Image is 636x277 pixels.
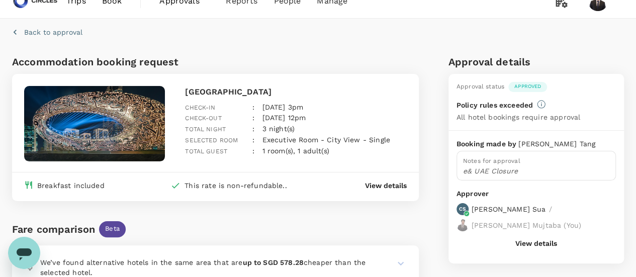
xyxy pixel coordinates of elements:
[12,54,213,70] h6: Accommodation booking request
[457,100,533,110] p: Policy rules exceeded
[185,126,226,133] span: Total night
[508,83,547,90] span: Approved
[8,237,40,269] iframe: Button to launch messaging window
[242,258,303,266] b: up to SGD 578.28
[457,82,504,92] div: Approval status
[244,105,254,124] div: :
[518,139,595,149] p: [PERSON_NAME] Tang
[185,180,287,193] div: This rate is non-refundable..
[12,221,95,237] div: Fare comparison
[463,157,520,164] span: Notes for approval
[262,102,304,112] p: [DATE] 3pm
[185,115,221,122] span: Check-out
[457,139,518,149] p: Booking made by
[24,86,165,161] img: hotel
[472,220,581,230] p: [PERSON_NAME] Mujtaba ( You )
[472,204,546,214] p: [PERSON_NAME] Sua
[244,127,254,146] div: :
[37,180,105,191] div: Breakfast included
[185,104,215,111] span: Check-in
[457,189,616,199] p: Approver
[244,116,254,135] div: :
[262,146,329,156] p: 1 room(s), 1 adult(s)
[262,135,390,145] p: Executive Room - City View - Single
[448,54,624,70] h6: Approval details
[262,124,295,134] p: 3 night(s)
[365,180,407,191] button: View details
[12,27,82,37] button: Back to approval
[244,138,254,157] div: :
[515,239,557,247] button: View details
[244,94,254,113] div: :
[262,113,306,123] p: [DATE] 12pm
[463,166,609,176] p: e& UAE Closure
[99,224,126,234] span: Beta
[457,219,469,231] img: avatar-688dc3ae75335.png
[457,112,580,122] p: All hotel bookings require approval
[185,86,406,98] p: [GEOGRAPHIC_DATA]
[185,148,227,155] span: Total guest
[459,206,466,213] p: CS
[24,27,82,37] p: Back to approval
[185,137,238,144] span: Selected room
[549,204,552,214] p: /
